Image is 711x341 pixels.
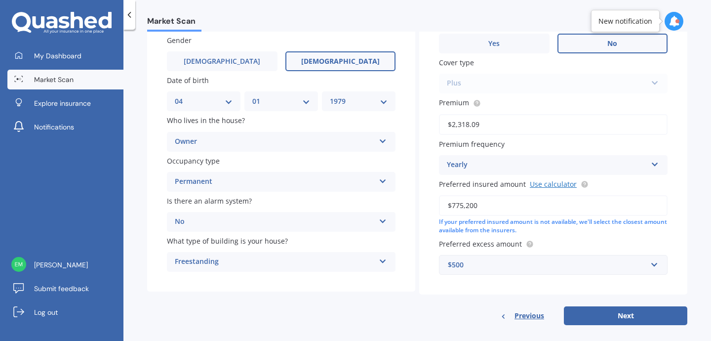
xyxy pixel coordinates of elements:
[7,279,123,298] a: Submit feedback
[7,255,123,275] a: [PERSON_NAME]
[564,306,687,325] button: Next
[439,239,522,249] span: Preferred excess amount
[184,57,260,66] span: [DEMOGRAPHIC_DATA]
[147,16,201,30] span: Market Scan
[439,58,474,67] span: Cover type
[439,114,668,135] input: Enter premium
[34,260,88,270] span: [PERSON_NAME]
[175,136,375,148] div: Owner
[175,176,375,188] div: Permanent
[439,195,668,216] input: Enter amount
[7,117,123,137] a: Notifications
[7,46,123,66] a: My Dashboard
[34,122,74,132] span: Notifications
[11,257,26,272] img: 44557f873acfe7ac0a5f900d56665b33
[598,16,652,26] div: New notification
[7,302,123,322] a: Log out
[7,70,123,89] a: Market Scan
[607,40,617,48] span: No
[301,57,380,66] span: [DEMOGRAPHIC_DATA]
[34,51,81,61] span: My Dashboard
[34,307,58,317] span: Log out
[439,179,526,189] span: Preferred insured amount
[514,308,544,323] span: Previous
[34,284,89,294] span: Submit feedback
[167,156,220,166] span: Occupancy type
[447,159,647,171] div: Yearly
[34,98,91,108] span: Explore insurance
[167,236,288,246] span: What type of building is your house?
[530,179,577,189] a: Use calculator
[167,36,192,45] span: Gender
[439,98,469,108] span: Premium
[488,40,500,48] span: Yes
[167,116,245,126] span: Who lives in the house?
[439,139,505,149] span: Premium frequency
[167,196,252,206] span: Is there an alarm system?
[448,259,647,270] div: $500
[175,256,375,268] div: Freestanding
[34,75,74,85] span: Market Scan
[167,76,209,85] span: Date of birth
[439,218,668,235] div: If your preferred insured amount is not available, we'll select the closest amount available from...
[7,93,123,113] a: Explore insurance
[175,216,375,228] div: No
